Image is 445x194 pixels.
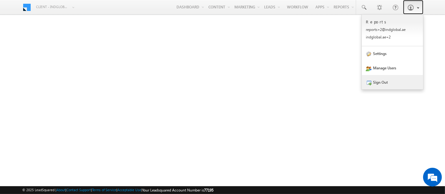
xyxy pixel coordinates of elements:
a: Acceptable Use [117,188,141,192]
img: d_60004797649_company_0_60004797649 [11,33,26,41]
span: © 2025 LeadSquared | | | | | [22,187,213,193]
a: Manage Users [362,61,423,75]
a: Reports reports+2@indglobal.ae indglobal.ae+2 [362,15,423,46]
a: Settings [362,46,423,61]
a: About [56,188,65,192]
p: repor ts+2@ indgl obal. ae [366,27,419,32]
p: Reports [366,19,419,24]
span: Your Leadsquared Account Number is [142,188,213,192]
div: Chat with us now [33,33,105,41]
textarea: Type your message and hit 'Enter' [8,58,114,145]
span: Client - indglobal2 (77195) [36,4,69,10]
a: Terms of Service [92,188,116,192]
a: Contact Support [66,188,91,192]
span: 77195 [204,188,213,192]
div: Minimize live chat window [103,3,118,18]
p: indgl obal. ae+2 [366,35,419,39]
em: Start Chat [85,150,114,159]
a: Sign Out [362,75,423,89]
